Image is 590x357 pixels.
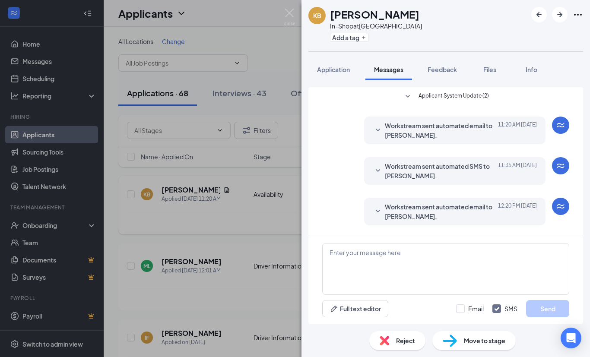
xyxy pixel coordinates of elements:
span: Feedback [428,66,457,73]
svg: SmallChevronDown [373,166,383,176]
button: ArrowRight [552,7,568,22]
svg: SmallChevronDown [373,206,383,217]
svg: ArrowRight [555,9,565,20]
svg: Pen [330,304,338,313]
button: Full text editorPen [322,300,388,317]
svg: WorkstreamLogo [555,201,566,212]
button: PlusAdd a tag [330,33,368,42]
span: Move to stage [464,336,505,345]
span: Application [317,66,350,73]
span: Files [483,66,496,73]
svg: ArrowLeftNew [534,9,544,20]
svg: SmallChevronDown [403,92,413,102]
svg: WorkstreamLogo [555,120,566,130]
span: [DATE] 11:20 AM [498,121,537,140]
div: In-Shop at [GEOGRAPHIC_DATA] [330,22,422,30]
h1: [PERSON_NAME] [330,7,419,22]
div: Open Intercom Messenger [561,328,581,348]
span: Workstream sent automated email to [PERSON_NAME]. [385,202,498,221]
div: KB [313,11,321,20]
svg: WorkstreamLogo [555,161,566,171]
span: Applicant System Update (2) [419,92,489,102]
span: Workstream sent automated email to [PERSON_NAME]. [385,121,498,140]
span: [DATE] 11:35 AM [498,161,537,180]
button: SmallChevronDownApplicant System Update (2) [403,92,489,102]
svg: Ellipses [573,9,583,20]
span: Messages [374,66,403,73]
button: Send [526,300,569,317]
span: [DATE] 12:20 PM [498,202,537,221]
svg: Plus [361,35,366,40]
button: ArrowLeftNew [531,7,547,22]
span: Info [526,66,537,73]
svg: SmallChevronDown [373,125,383,136]
span: Reject [396,336,415,345]
span: Workstream sent automated SMS to [PERSON_NAME]. [385,161,498,180]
